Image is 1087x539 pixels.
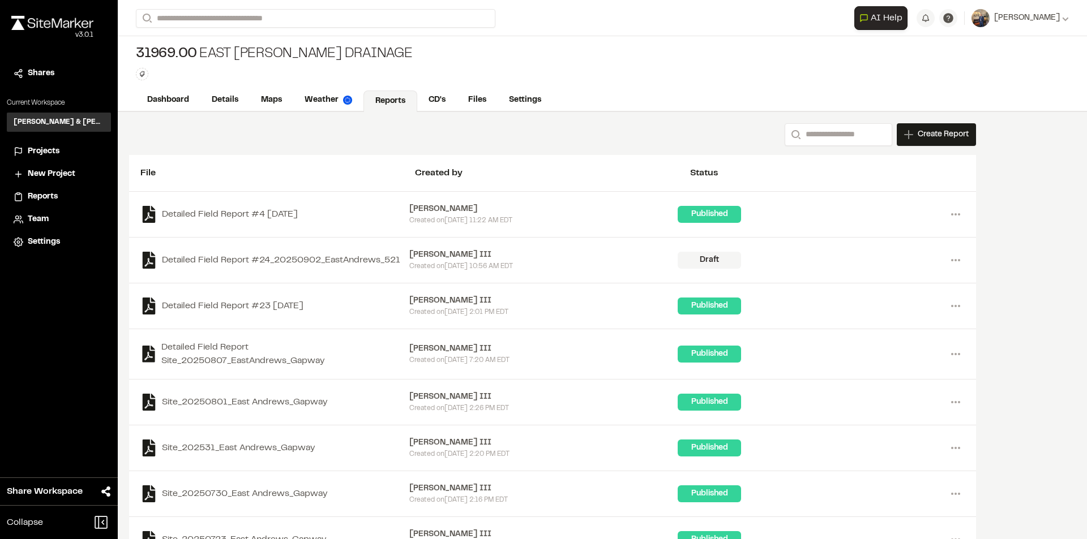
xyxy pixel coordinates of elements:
div: [PERSON_NAME] III [409,437,678,449]
a: Shares [14,67,104,80]
div: Open AI Assistant [854,6,912,30]
div: Created on [DATE] 7:20 AM EDT [409,355,678,365]
a: CD's [417,89,457,111]
a: Weather [293,89,363,111]
a: Detailed Field Report #23 [DATE] [140,297,409,314]
a: Maps [250,89,293,111]
div: Published [678,439,741,456]
p: Current Workspace [7,98,111,108]
div: Oh geez...please don't... [11,30,93,40]
div: Published [678,346,741,363]
div: [PERSON_NAME] III [409,249,678,261]
a: Detailed Field Report #24_20250902_EastAndrews_521 [140,252,409,269]
button: Open AI Assistant [854,6,908,30]
div: Created by [415,166,690,180]
button: Search [785,123,805,146]
div: Draft [678,252,741,269]
span: Settings [28,236,60,248]
div: Published [678,485,741,502]
button: [PERSON_NAME] [972,9,1069,27]
span: AI Help [871,11,902,25]
span: New Project [28,168,75,180]
h3: [PERSON_NAME] & [PERSON_NAME] Inc. [14,117,104,127]
div: Status [690,166,965,180]
div: Created on [DATE] 11:22 AM EDT [409,215,678,226]
span: Create Report [918,128,969,141]
span: Shares [28,67,54,80]
a: Dashboard [136,89,200,111]
div: [PERSON_NAME] [409,203,678,215]
div: File [140,166,415,180]
img: User [972,9,990,27]
button: Search [136,9,156,28]
a: Settings [498,89,553,111]
div: [PERSON_NAME] III [409,482,678,495]
div: Published [678,394,741,411]
a: Detailed Field Report Site_20250807_EastAndrews_Gapway [140,340,409,368]
div: [PERSON_NAME] III [409,343,678,355]
a: Site_20250730_East Andrews_Gapway [140,485,409,502]
a: Detailed Field Report #4 [DATE] [140,206,409,223]
div: Created on [DATE] 2:26 PM EDT [409,403,678,413]
div: East [PERSON_NAME] Drainage [136,45,413,63]
div: Created on [DATE] 2:20 PM EDT [409,449,678,459]
div: [PERSON_NAME] III [409,391,678,403]
span: Share Workspace [7,485,83,498]
a: Files [457,89,498,111]
div: Created on [DATE] 2:01 PM EDT [409,307,678,317]
div: Published [678,297,741,314]
a: Site_20250801_East Andrews_Gapway [140,394,409,411]
div: Created on [DATE] 10:56 AM EDT [409,261,678,271]
a: New Project [14,168,104,180]
div: [PERSON_NAME] III [409,295,678,307]
a: Reports [14,191,104,203]
a: Settings [14,236,104,248]
a: Details [200,89,250,111]
img: precipai.png [343,96,352,105]
span: Team [28,213,49,226]
span: [PERSON_NAME] [994,12,1060,24]
a: Reports [363,90,417,112]
a: Projects [14,145,104,158]
div: Published [678,206,741,223]
div: Created on [DATE] 2:16 PM EDT [409,495,678,505]
span: Projects [28,145,59,158]
img: rebrand.png [11,16,93,30]
a: Team [14,213,104,226]
button: Edit Tags [136,68,148,80]
span: Collapse [7,516,43,529]
a: Site_202531_East Andrews_Gapway [140,439,409,456]
span: Reports [28,191,58,203]
span: 31969.00 [136,45,197,63]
